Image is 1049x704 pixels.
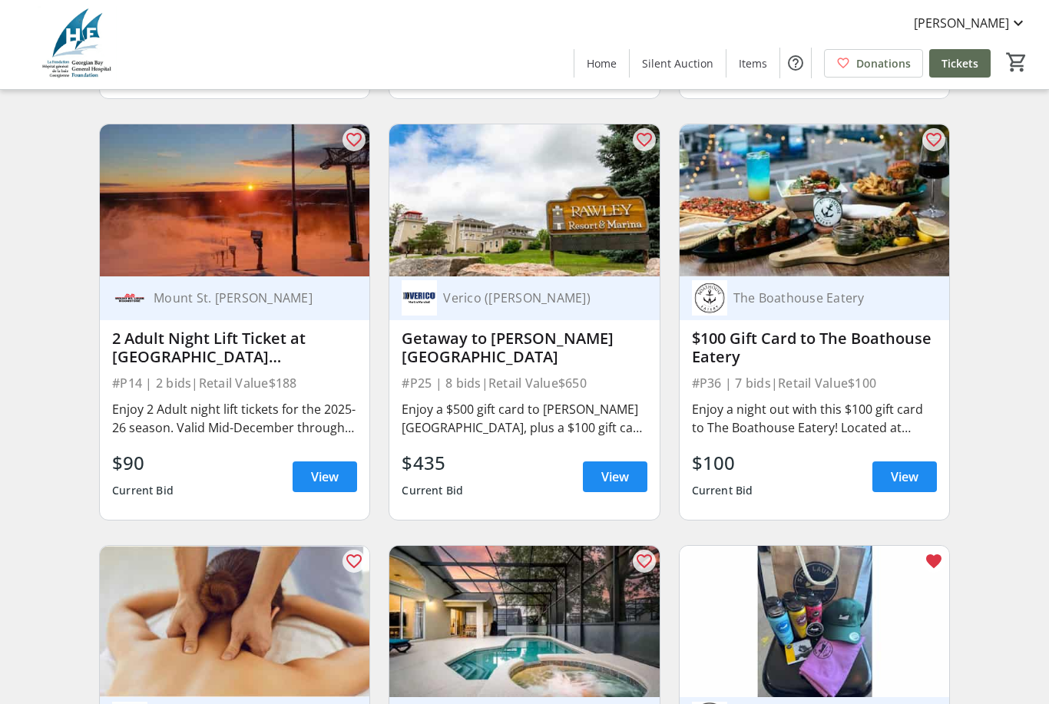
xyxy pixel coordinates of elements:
[311,468,339,486] span: View
[925,131,943,149] mat-icon: favorite_outline
[112,329,357,366] div: 2 Adult Night Lift Ticket at [GEOGRAPHIC_DATA][PERSON_NAME]
[345,552,363,570] mat-icon: favorite_outline
[925,552,943,570] mat-icon: favorite
[100,124,369,276] img: 2 Adult Night Lift Ticket at Mount St. Louis Moonstone
[872,461,937,492] a: View
[630,49,726,78] a: Silent Auction
[692,280,727,316] img: The Boathouse Eatery
[941,55,978,71] span: Tickets
[402,477,463,504] div: Current Bid
[692,477,753,504] div: Current Bid
[780,48,811,78] button: Help
[345,131,363,149] mat-icon: favorite_outline
[402,449,463,477] div: $435
[112,372,357,394] div: #P14 | 2 bids | Retail Value $188
[112,400,357,437] div: Enjoy 2 Adult night lift tickets for the 2025-26 season. Valid Mid-December through Mid-March, [D...
[389,546,659,698] img: 7-Day Florida Getaway
[147,290,339,306] div: Mount St. [PERSON_NAME]
[112,280,147,316] img: Mount St. Louis Moonstone
[680,124,949,276] img: $100 Gift Card to The Boathouse Eatery
[692,400,937,437] div: Enjoy a night out with this $100 gift card to The Boathouse Eatery! Located at [STREET_ADDRESS].
[902,11,1040,35] button: [PERSON_NAME]
[112,449,174,477] div: $90
[9,6,146,83] img: Georgian Bay General Hospital Foundation's Logo
[587,55,617,71] span: Home
[601,468,629,486] span: View
[824,49,923,78] a: Donations
[692,329,937,366] div: $100 Gift Card to The Boathouse Eatery
[929,49,991,78] a: Tickets
[402,372,647,394] div: #P25 | 8 bids | Retail Value $650
[891,468,918,486] span: View
[635,552,654,570] mat-icon: favorite_outline
[583,461,647,492] a: View
[692,372,937,394] div: #P36 | 7 bids | Retail Value $100
[856,55,911,71] span: Donations
[635,131,654,149] mat-icon: favorite_outline
[389,124,659,276] img: Getaway to Rawley Resort
[293,461,357,492] a: View
[402,329,647,366] div: Getaway to [PERSON_NAME][GEOGRAPHIC_DATA]
[642,55,713,71] span: Silent Auction
[574,49,629,78] a: Home
[1003,48,1031,76] button: Cart
[100,546,369,698] img: 1-Hour Massage with Cheryl Pinnell, RMT
[727,290,918,306] div: The Boathouse Eatery
[402,400,647,437] div: Enjoy a $500 gift card to [PERSON_NAME][GEOGRAPHIC_DATA], plus a $100 gift card to Lighthouse Res...
[112,477,174,504] div: Current Bid
[402,280,437,316] img: Verico (Martin Marshall)
[726,49,779,78] a: Items
[692,449,753,477] div: $100
[437,290,628,306] div: Verico ([PERSON_NAME])
[914,14,1009,32] span: [PERSON_NAME]
[680,546,949,698] img: Side Launch Brewing Merch + $50 Gift Certificate
[739,55,767,71] span: Items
